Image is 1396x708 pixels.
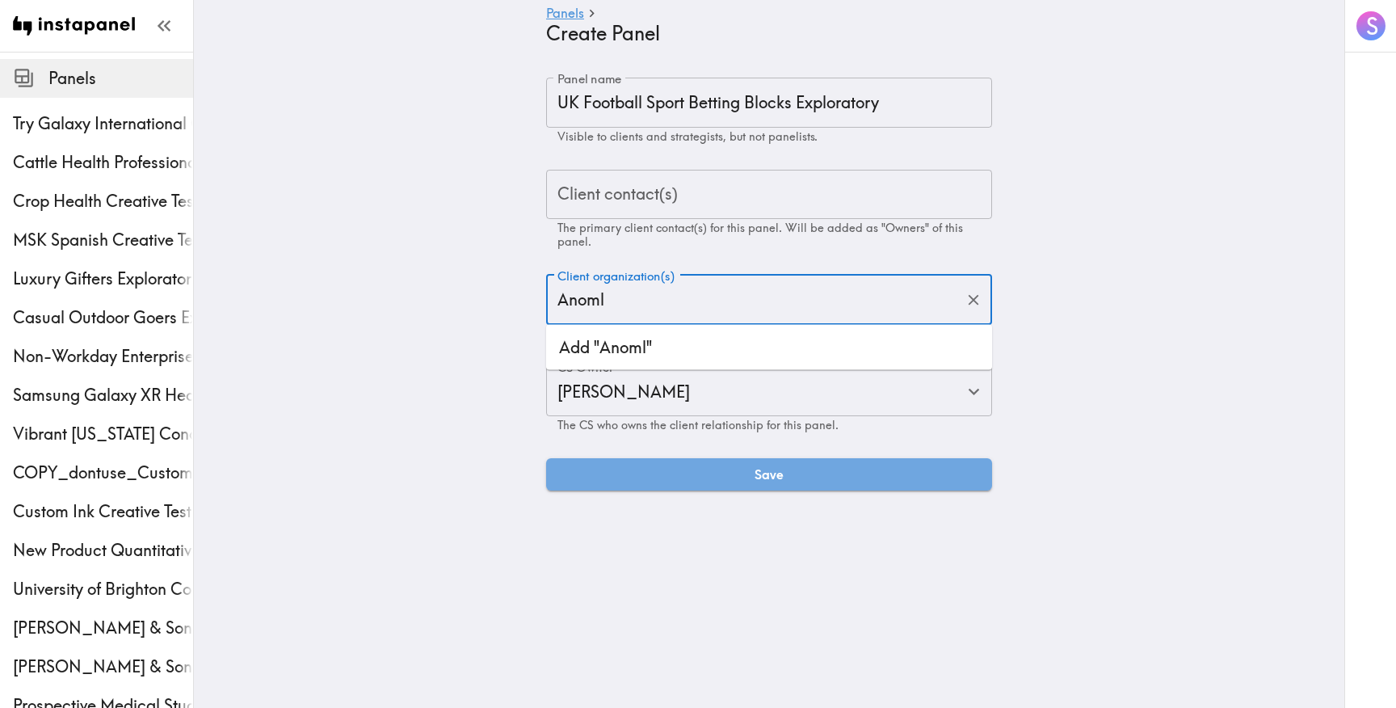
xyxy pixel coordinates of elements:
span: Try Galaxy International Consumer Exploratory [13,112,193,135]
span: Panels [48,67,193,90]
span: [PERSON_NAME] & Sons Integrated Options [13,655,193,678]
span: [PERSON_NAME] & Sons Instagram Recruit [13,617,193,639]
button: Save [546,458,992,491]
span: Samsung Galaxy XR Headset Quickturn Exploratory [13,384,193,407]
span: The primary client contact(s) for this panel. Will be added as "Owners" of this panel. [557,221,963,249]
label: Panel name [557,70,622,88]
label: Client organization(s) [557,268,675,285]
span: Custom Ink Creative Testing Phase 2 [13,500,193,523]
span: The CS who owns the client relationship for this panel. [557,418,839,432]
span: Casual Outdoor Goers Exploratory [13,306,193,329]
div: Edward & Sons Integrated Options [13,655,193,678]
span: COPY_dontuse_Custom Ink Creative Testing Phase 2 [13,461,193,484]
span: S [1366,12,1378,40]
span: University of Brighton Concept Testing [13,578,193,601]
span: MSK Spanish Creative Testing [13,229,193,251]
div: Edward & Sons Instagram Recruit [13,617,193,639]
span: Crop Health Creative Testing [13,190,193,213]
button: Clear [961,288,986,313]
span: Luxury Gifters Exploratory [13,268,193,290]
li: Add "Anoml" [546,331,992,364]
span: New Product Quantitative Exploratory [13,539,193,562]
span: Cattle Health Professionals Creative Testing [13,151,193,174]
span: Vibrant [US_STATE] Concept Testing [13,423,193,445]
div: Vibrant Arizona Concept Testing [13,423,193,445]
a: Panels [546,6,584,22]
button: Open [961,379,986,404]
button: S [1355,10,1387,42]
span: Visible to clients and strategists, but not panelists. [557,129,818,144]
span: Non-Workday Enterprise Solution Decision Maker Exploratory [13,345,193,368]
h4: Create Panel [546,22,979,45]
